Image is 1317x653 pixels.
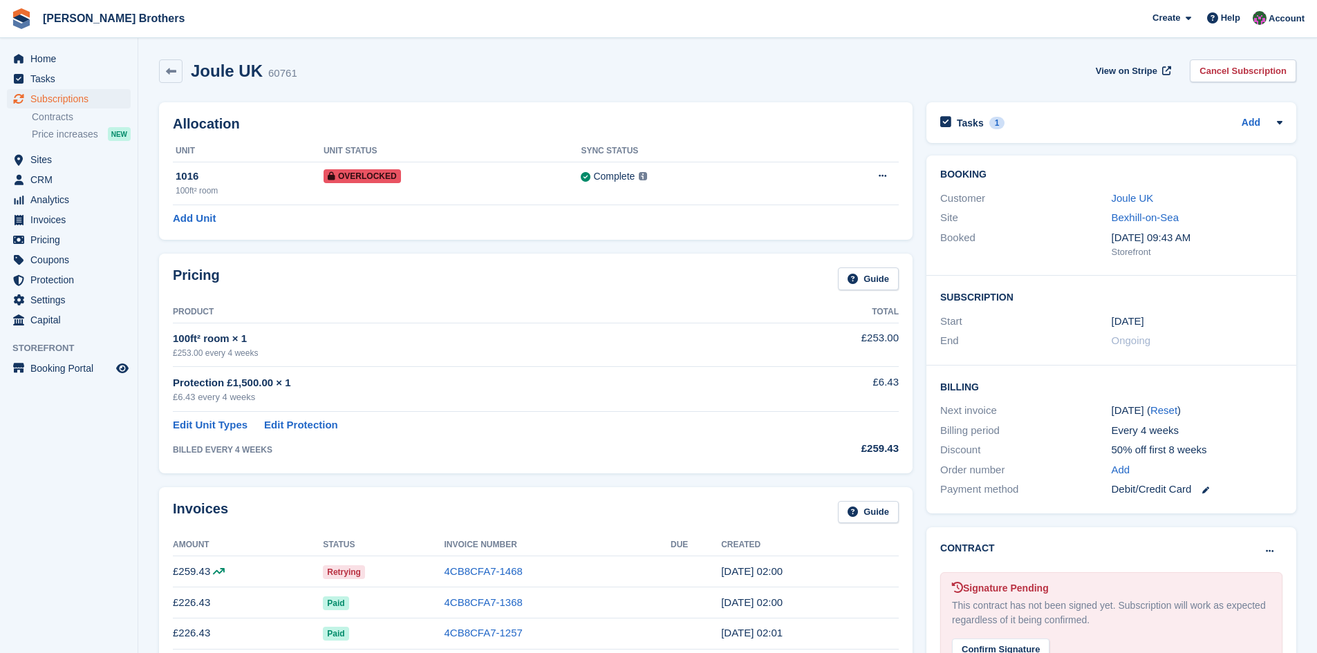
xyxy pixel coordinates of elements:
span: Overlocked [324,169,401,183]
a: Add Unit [173,211,216,227]
a: Guide [838,501,899,524]
th: Product [173,301,765,323]
h2: Allocation [173,116,899,132]
h2: Joule UK [191,61,263,80]
a: Guide [838,267,899,290]
div: Storefront [1112,245,1282,259]
a: [PERSON_NAME] Brothers [37,7,190,30]
div: Billing period [940,423,1111,439]
th: Total [765,301,899,323]
div: £259.43 [765,441,899,457]
a: Cancel Subscription [1190,59,1296,82]
a: menu [7,210,131,229]
h2: Booking [940,169,1282,180]
td: £259.43 [173,556,323,587]
a: Preview store [114,360,131,377]
td: £6.43 [765,367,899,412]
td: £226.43 [173,618,323,649]
a: Edit Unit Types [173,417,247,433]
a: menu [7,270,131,290]
div: Order number [940,462,1111,478]
a: Add [1112,462,1130,478]
a: Joule UK [1112,192,1154,204]
time: 2024-12-02 01:00:00 UTC [1112,314,1144,330]
a: menu [7,150,131,169]
span: Create [1152,11,1180,25]
a: menu [7,49,131,68]
span: Retrying [323,565,365,579]
th: Unit Status [324,140,581,162]
time: 2025-06-16 01:01:48 UTC [721,627,783,638]
time: 2025-08-11 01:00:47 UTC [721,565,783,577]
div: BILLED EVERY 4 WEEKS [173,444,765,456]
td: £253.00 [765,323,899,366]
a: menu [7,89,131,108]
div: 60761 [268,66,297,82]
a: 4CB8CFA7-1257 [445,627,523,638]
a: menu [7,69,131,88]
span: Home [30,49,113,68]
div: NEW [108,127,131,141]
span: Coupons [30,250,113,269]
a: Confirm Signature [952,635,1049,647]
span: Paid [323,627,348,641]
div: 100ft² room [176,184,324,197]
span: Help [1221,11,1240,25]
div: Complete [593,169,635,184]
span: Invoices [30,210,113,229]
div: 1016 [176,169,324,184]
a: Contracts [32,111,131,124]
div: 50% off first 8 weeks [1112,442,1282,458]
div: 1 [989,117,1005,129]
a: 4CB8CFA7-1468 [445,565,523,577]
th: Status [323,534,444,556]
time: 2025-07-14 01:00:08 UTC [721,596,783,608]
span: Subscriptions [30,89,113,108]
h2: Billing [940,379,1282,393]
a: Price increases NEW [32,126,131,142]
img: stora-icon-8386f47178a22dfd0bd8f6a31ec36ba5ce8667c1dd55bd0f319d3a0aa187defe.svg [11,8,32,29]
h2: Contract [940,541,995,556]
div: This contract has not been signed yet. Subscription will work as expected regardless of it being ... [952,598,1271,627]
th: Unit [173,140,324,162]
div: Site [940,210,1111,226]
a: menu [7,290,131,310]
a: menu [7,170,131,189]
a: Bexhill-on-Sea [1112,211,1179,223]
span: Storefront [12,341,138,355]
div: Signature Pending [952,581,1271,596]
h2: Invoices [173,501,228,524]
a: View on Stripe [1090,59,1174,82]
th: Invoice Number [445,534,671,556]
div: Next invoice [940,403,1111,419]
a: Edit Protection [264,417,338,433]
span: Analytics [30,190,113,209]
a: Reset [1150,404,1177,416]
div: End [940,333,1111,349]
div: [DATE] ( ) [1112,403,1282,419]
a: Add [1242,115,1260,131]
div: Customer [940,191,1111,207]
span: Price increases [32,128,98,141]
img: Nick Wright [1253,11,1267,25]
div: Protection £1,500.00 × 1 [173,375,765,391]
a: menu [7,359,131,378]
div: £6.43 every 4 weeks [173,390,765,404]
div: Discount [940,442,1111,458]
span: Booking Portal [30,359,113,378]
span: Account [1269,12,1305,26]
a: menu [7,250,131,269]
h2: Tasks [957,117,984,129]
a: menu [7,230,131,249]
div: Booked [940,230,1111,259]
th: Amount [173,534,323,556]
div: Payment method [940,482,1111,498]
div: Debit/Credit Card [1112,482,1282,498]
span: Protection [30,270,113,290]
th: Created [721,534,899,556]
span: CRM [30,170,113,189]
span: Paid [323,596,348,610]
div: Every 4 weeks [1112,423,1282,439]
div: Start [940,314,1111,330]
a: 4CB8CFA7-1368 [445,596,523,608]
